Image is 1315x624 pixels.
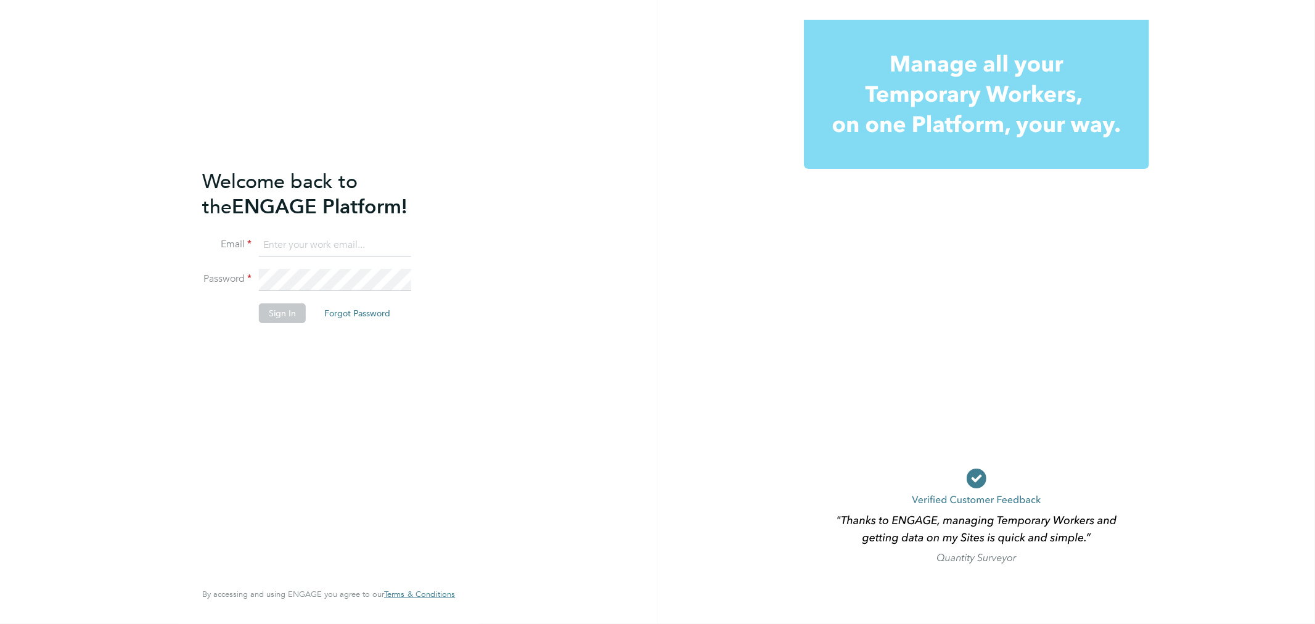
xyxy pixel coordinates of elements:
button: Sign In [259,303,306,323]
a: Terms & Conditions [384,589,455,599]
button: Forgot Password [314,303,400,323]
span: By accessing and using ENGAGE you agree to our [202,589,455,599]
span: Welcome back to the [202,170,358,219]
label: Email [202,238,252,251]
h2: ENGAGE Platform! [202,169,443,220]
span: Terms & Conditions [384,589,455,599]
label: Password [202,273,252,285]
input: Enter your work email... [259,234,411,257]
